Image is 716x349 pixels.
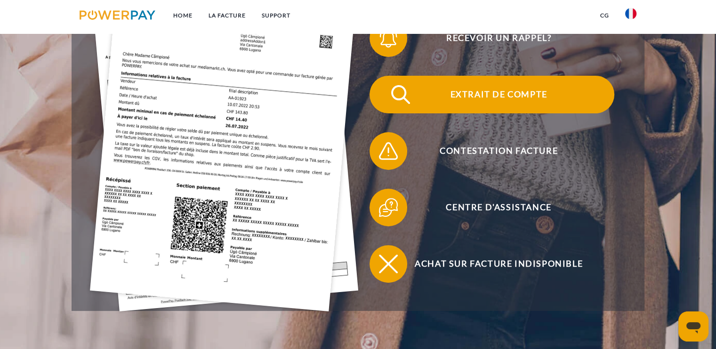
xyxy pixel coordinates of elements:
img: qb_close.svg [377,252,400,276]
img: qb_warning.svg [377,139,400,163]
button: Centre d'assistance [370,189,614,226]
img: logo-powerpay.svg [80,10,155,20]
a: LA FACTURE [201,7,254,24]
button: Achat sur facture indisponible [370,245,614,283]
img: qb_help.svg [377,196,400,219]
a: Home [165,7,201,24]
iframe: Bouton de lancement de la fenêtre de messagerie [678,311,708,341]
button: Recevoir un rappel? [370,19,614,57]
span: Extrait de compte [383,76,614,113]
a: Support [254,7,298,24]
img: fr [625,8,636,19]
span: Recevoir un rappel? [383,19,614,57]
span: Contestation Facture [383,132,614,170]
span: Centre d'assistance [383,189,614,226]
button: Extrait de compte [370,76,614,113]
img: qb_search.svg [389,83,412,106]
a: CG [592,7,617,24]
button: Contestation Facture [370,132,614,170]
img: qb_bell.svg [377,26,400,50]
span: Achat sur facture indisponible [383,245,614,283]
